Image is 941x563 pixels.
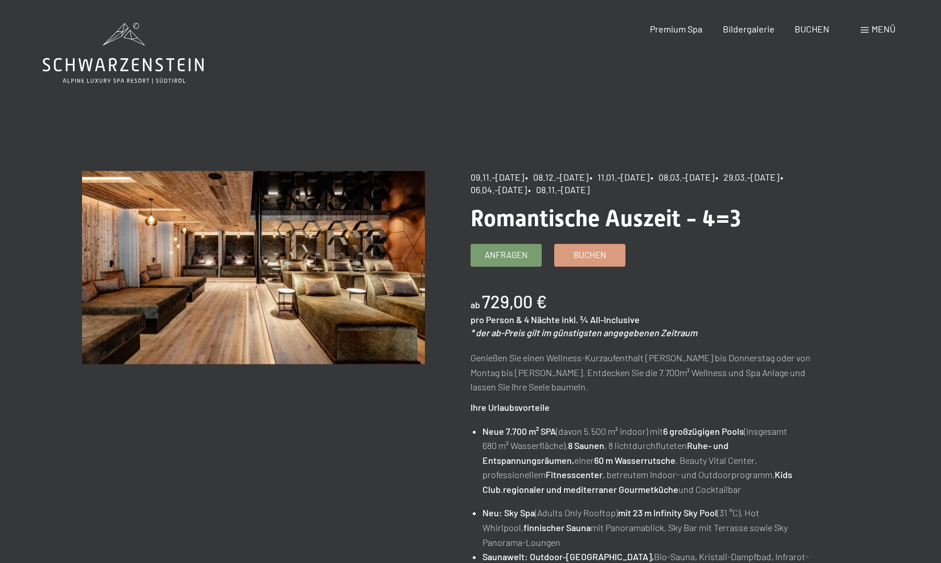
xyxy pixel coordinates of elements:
span: • 08.12.–[DATE] [525,172,588,182]
strong: 8 Saunen [568,440,604,451]
span: ab [470,299,480,310]
strong: Ihre Urlaubsvorteile [470,402,550,413]
span: inkl. ¾ All-Inclusive [562,314,640,325]
span: pro Person & [470,314,522,325]
span: • 08.03.–[DATE] [650,172,714,182]
span: 4 Nächte [524,314,560,325]
span: Romantische Auszeit - 4=3 [470,205,741,232]
li: (Adults Only Rooftop) (31 °C), Hot Whirlpool, mit Panoramablick, Sky Bar mit Terrasse sowie Sky P... [482,505,814,549]
strong: Saunawelt: Outdoor-[GEOGRAPHIC_DATA], [482,551,654,562]
a: Anfragen [471,244,541,266]
a: Buchen [555,244,625,266]
strong: Ruhe- und Entspannungsräumen, [482,440,729,466]
em: * der ab-Preis gilt im günstigsten angegebenen Zeitraum [470,327,697,338]
img: Romantische Auszeit - 4=3 [82,171,426,364]
a: BUCHEN [795,23,829,34]
span: 09.11.–[DATE] [470,172,524,182]
span: • 08.11.–[DATE] [528,184,590,195]
strong: 60 m Wasserrutsche [594,455,676,466]
span: Buchen [574,249,606,261]
strong: finnischer Sauna [523,522,591,533]
li: (davon 5.500 m² indoor) mit (insgesamt 680 m² Wasserfläche), , 8 lichtdurchfluteten einer , Beaut... [482,424,814,497]
strong: mit 23 m Infinity Sky Pool [618,507,717,518]
span: Menü [872,23,895,34]
p: Genießen Sie einen Wellness-Kurzaufenthalt [PERSON_NAME] bis Donnerstag oder von Montag bis [PERS... [470,350,814,394]
strong: Kids Club [482,469,792,495]
span: • 11.01.–[DATE] [590,172,649,182]
strong: Fitnesscenter [546,469,603,480]
a: Bildergalerie [723,23,775,34]
strong: regionaler und mediterraner Gourmetküche [503,484,678,495]
strong: 6 großzügigen Pools [663,426,744,436]
strong: Neu: Sky Spa [482,507,535,518]
span: Anfragen [485,249,527,261]
strong: Neue 7.700 m² SPA [482,426,556,436]
b: 729,00 € [482,291,547,312]
a: Premium Spa [650,23,702,34]
span: • 29.03.–[DATE] [715,172,779,182]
